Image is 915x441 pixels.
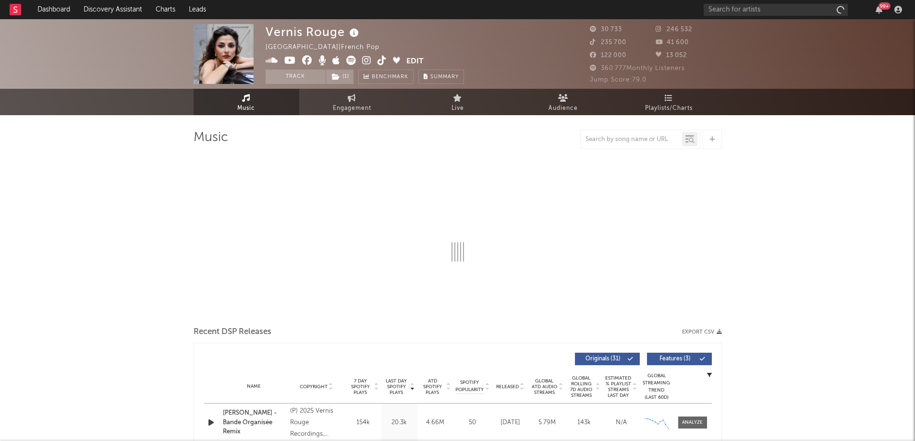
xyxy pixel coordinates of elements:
a: Engagement [299,89,405,115]
span: Audience [549,103,578,114]
div: 5.79M [531,418,563,428]
a: Playlists/Charts [616,89,722,115]
span: Live [451,103,464,114]
span: Originals ( 31 ) [581,356,625,362]
span: Recent DSP Releases [194,326,271,338]
button: Originals(31) [575,353,640,365]
div: N/A [605,418,637,428]
a: Audience [511,89,616,115]
span: Estimated % Playlist Streams Last Day [605,375,632,398]
input: Search for artists [704,4,848,16]
button: (1) [326,70,354,84]
div: [DATE] [494,418,526,428]
button: Summary [418,70,464,84]
span: ATD Spotify Plays [420,378,445,395]
span: ( 1 ) [326,70,354,84]
button: Track [266,70,326,84]
span: 235 700 [590,39,626,46]
span: 7 Day Spotify Plays [348,378,373,395]
span: 122 000 [590,52,626,59]
span: 13 052 [656,52,687,59]
div: (P) 2025 Vernis Rouge Recordings, under exclusive licence to Sony Music Entertainment France SAS [290,405,342,440]
span: Benchmark [372,72,408,83]
span: Last Day Spotify Plays [384,378,409,395]
span: 360 777 Monthly Listeners [590,65,685,72]
div: 4.66M [420,418,451,428]
button: Export CSV [682,329,722,335]
span: Spotify Popularity [455,379,484,393]
span: Global Rolling 7D Audio Streams [568,375,595,398]
div: Vernis Rouge [266,24,361,40]
input: Search by song name or URL [581,136,682,143]
span: 41 600 [656,39,689,46]
a: [PERSON_NAME] - Bande Organisée Remix [223,408,286,437]
div: 143k [568,418,600,428]
span: 30 733 [590,26,622,33]
span: Released [496,384,519,390]
div: Global Streaming Trend (Last 60D) [642,372,671,401]
div: 20.3k [384,418,415,428]
div: [GEOGRAPHIC_DATA] | French Pop [266,42,390,53]
div: 50 [456,418,489,428]
div: Name [223,383,286,390]
span: Engagement [333,103,371,114]
span: Features ( 3 ) [653,356,697,362]
button: Edit [406,56,424,68]
span: Music [237,103,255,114]
a: Benchmark [358,70,414,84]
span: Playlists/Charts [645,103,693,114]
span: Jump Score: 79.0 [590,77,647,83]
span: Summary [430,74,459,80]
span: Copyright [300,384,328,390]
button: 99+ [876,6,882,13]
button: Features(3) [647,353,712,365]
span: 246 532 [656,26,692,33]
a: Live [405,89,511,115]
div: 99 + [878,2,891,10]
span: Global ATD Audio Streams [531,378,558,395]
div: 154k [348,418,379,428]
a: Music [194,89,299,115]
